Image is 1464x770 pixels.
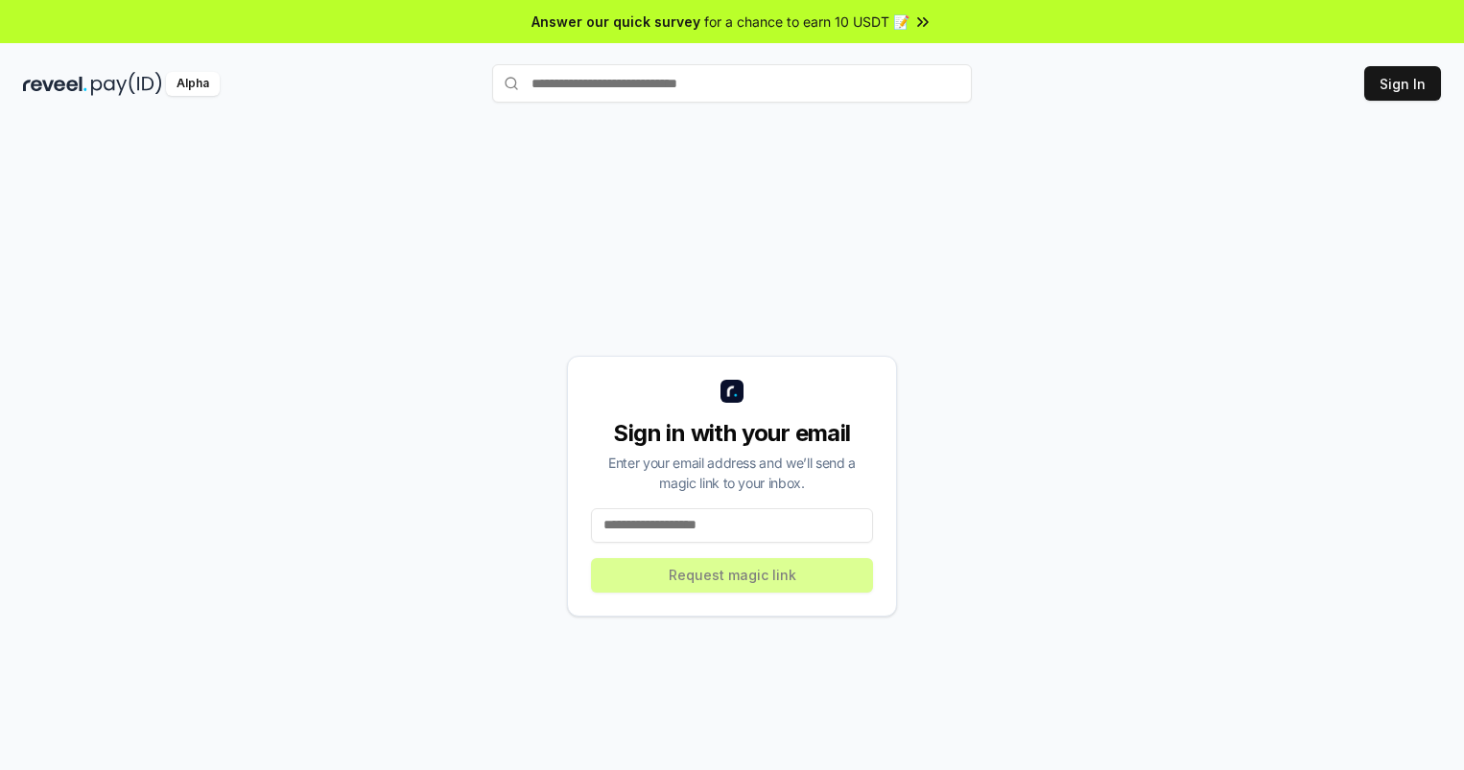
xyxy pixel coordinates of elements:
img: reveel_dark [23,72,87,96]
div: Sign in with your email [591,418,873,449]
span: Answer our quick survey [531,12,700,32]
img: logo_small [720,380,744,403]
div: Enter your email address and we’ll send a magic link to your inbox. [591,453,873,493]
button: Sign In [1364,66,1441,101]
span: for a chance to earn 10 USDT 📝 [704,12,909,32]
img: pay_id [91,72,162,96]
div: Alpha [166,72,220,96]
